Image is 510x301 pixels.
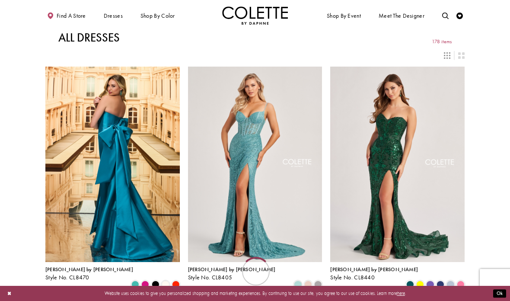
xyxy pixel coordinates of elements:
span: Switch layout to 2 columns [458,52,465,59]
span: 178 items [432,39,452,45]
span: [PERSON_NAME] by [PERSON_NAME] [188,266,276,273]
span: [PERSON_NAME] by [PERSON_NAME] [45,266,133,273]
span: Style No. CL8470 [45,274,89,281]
button: Submit Dialog [493,289,506,298]
a: Visit Home Page [222,6,288,25]
span: Shop by color [139,6,176,25]
span: Shop by color [140,13,175,19]
i: Diamond White [162,281,169,288]
span: Style No. CL8440 [330,274,375,281]
p: Website uses cookies to give you personalized shopping and marketing experiences. By continuing t... [47,289,463,298]
div: Colette by Daphne Style No. CL8440 [330,267,418,281]
span: Shop By Event [327,13,361,19]
i: Yellow [416,281,424,288]
span: Find a store [57,13,86,19]
span: Shop By Event [325,6,362,25]
span: Meet the designer [379,13,424,19]
div: Layout Controls [41,48,469,62]
i: Violet [426,281,434,288]
i: Cotton Candy [457,281,465,288]
i: Black [152,281,159,288]
div: Colette by Daphne Style No. CL8405 [188,267,276,281]
div: Colette by Daphne Style No. CL8470 [45,267,133,281]
a: here [397,290,405,296]
h1: All Dresses [58,31,120,44]
span: Dresses [102,6,124,25]
a: Meet the designer [377,6,426,25]
a: Find a store [45,6,87,25]
i: Smoke [314,281,322,288]
img: Colette by Daphne [222,6,288,25]
button: Close Dialog [4,288,15,299]
span: Dresses [104,13,123,19]
i: Rose [304,281,312,288]
span: Style No. CL8405 [188,274,233,281]
i: Sea Glass [294,281,302,288]
a: Visit Colette by Daphne Style No. CL8470 Page [45,67,180,262]
i: Turquoise [131,281,139,288]
a: Visit Colette by Daphne Style No. CL8405 Page [188,67,322,262]
a: Toggle search [440,6,450,25]
i: Fuchsia [141,281,149,288]
span: [PERSON_NAME] by [PERSON_NAME] [330,266,418,273]
i: Navy Blue [437,281,444,288]
a: Visit Colette by Daphne Style No. CL8440 Page [330,67,465,262]
i: Scarlet [172,281,180,288]
span: Switch layout to 3 columns [444,52,450,59]
i: Ice Blue [446,281,454,288]
a: Check Wishlist [455,6,465,25]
